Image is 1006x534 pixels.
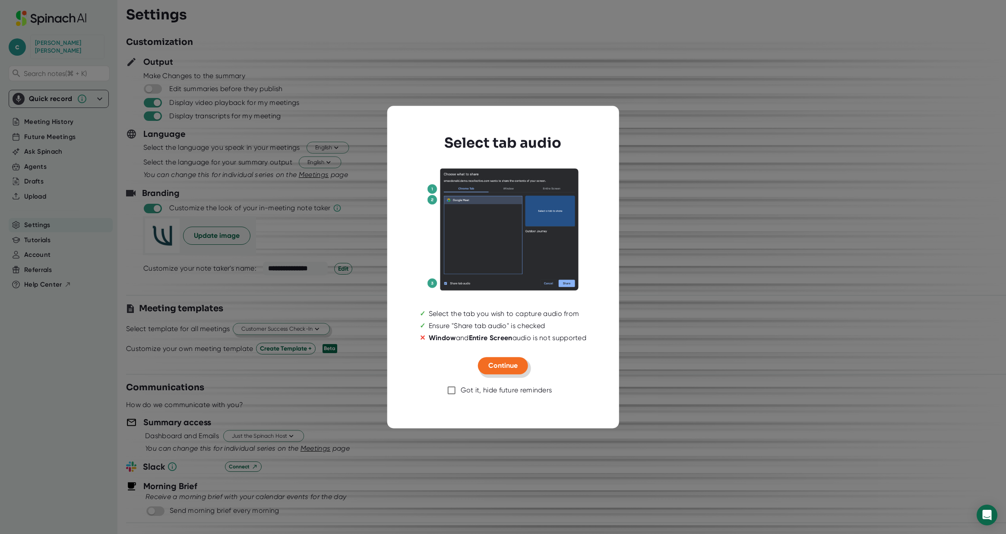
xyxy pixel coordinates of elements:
[429,334,586,342] div: and audio is not supported
[429,322,545,330] div: Ensure "Share tab audio" is checked
[444,135,561,151] h3: Select tab audio
[469,334,512,342] strong: Entire Screen
[478,357,528,374] button: Continue
[461,386,552,395] div: Got it, hide future reminders
[488,361,518,370] span: Continue
[420,322,425,330] span: ✓
[420,334,425,342] span: ✕
[977,505,997,525] div: Open Intercom Messenger
[427,168,579,291] img: Tab selection instructions
[429,310,579,318] div: Select the tab you wish to capture audio from
[420,310,425,318] span: ✓
[429,334,456,342] strong: Window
